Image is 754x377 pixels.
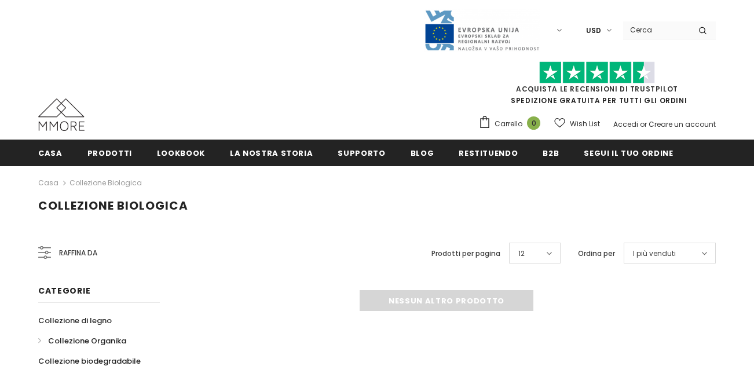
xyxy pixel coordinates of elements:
a: Segui il tuo ordine [584,140,673,166]
span: Blog [411,148,434,159]
a: Casa [38,140,63,166]
img: Casi MMORE [38,98,85,131]
span: La nostra storia [230,148,313,159]
span: Raffina da [59,247,97,259]
span: supporto [338,148,385,159]
span: Categorie [38,285,90,297]
a: La nostra storia [230,140,313,166]
span: USD [586,25,601,36]
label: Ordina per [578,248,615,259]
a: Creare un account [649,119,716,129]
a: Collezione Organika [38,331,126,351]
label: Prodotti per pagina [431,248,500,259]
input: Search Site [623,21,690,38]
span: Restituendo [459,148,518,159]
span: B2B [543,148,559,159]
a: supporto [338,140,385,166]
span: Collezione biologica [38,197,188,214]
span: or [640,119,647,129]
span: Collezione Organika [48,335,126,346]
span: Casa [38,148,63,159]
a: Carrello 0 [478,115,546,133]
a: Accedi [613,119,638,129]
a: Acquista le recensioni di TrustPilot [516,84,678,94]
a: B2B [543,140,559,166]
a: Collezione di legno [38,310,112,331]
span: Carrello [495,118,522,130]
a: Javni Razpis [424,25,540,35]
a: Collezione biodegradabile [38,351,141,371]
a: Wish List [554,114,600,134]
a: Restituendo [459,140,518,166]
a: Collezione biologica [69,178,142,188]
span: Segui il tuo ordine [584,148,673,159]
span: SPEDIZIONE GRATUITA PER TUTTI GLI ORDINI [478,67,716,105]
a: Prodotti [87,140,132,166]
img: Javni Razpis [424,9,540,52]
img: Fidati di Pilot Stars [539,61,655,84]
a: Blog [411,140,434,166]
span: I più venduti [633,248,676,259]
span: Collezione biodegradabile [38,356,141,367]
span: Wish List [570,118,600,130]
span: Collezione di legno [38,315,112,326]
span: 0 [527,116,540,130]
span: 12 [518,248,525,259]
a: Lookbook [157,140,205,166]
a: Casa [38,176,58,190]
span: Prodotti [87,148,132,159]
span: Lookbook [157,148,205,159]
